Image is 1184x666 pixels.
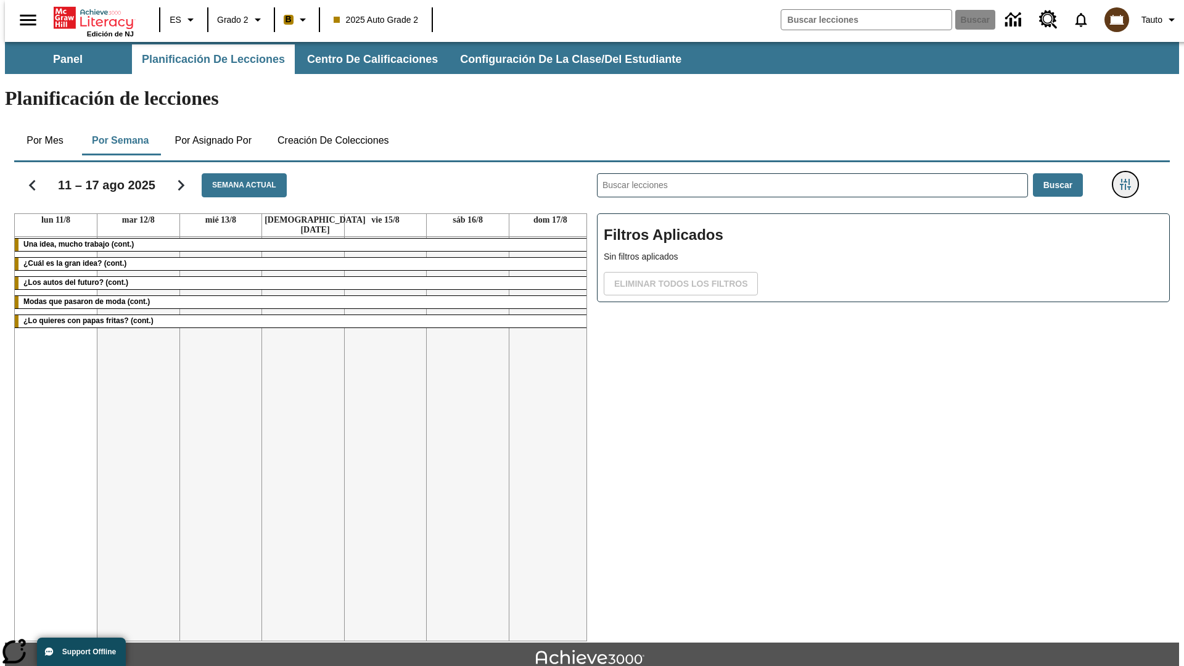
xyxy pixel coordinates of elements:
span: Edición de NJ [87,30,134,38]
span: ES [170,14,181,27]
div: Subbarra de navegación [5,42,1179,74]
div: ¿Lo quieres con papas fritas? (cont.) [15,315,591,327]
button: Escoja un nuevo avatar [1097,4,1137,36]
div: ¿Los autos del futuro? (cont.) [15,277,591,289]
button: Configuración de la clase/del estudiante [450,44,691,74]
button: Planificación de lecciones [132,44,295,74]
div: Una idea, mucho trabajo (cont.) [15,239,591,251]
button: Por mes [14,126,76,155]
button: Lenguaje: ES, Selecciona un idioma [164,9,203,31]
a: 13 de agosto de 2025 [203,214,239,226]
button: Abrir el menú lateral [10,2,46,38]
a: Notificaciones [1065,4,1097,36]
span: Support Offline [62,647,116,656]
span: Modas que pasaron de moda (cont.) [23,297,150,306]
span: ¿Los autos del futuro? (cont.) [23,278,128,287]
span: Una idea, mucho trabajo (cont.) [23,240,134,249]
a: 12 de agosto de 2025 [120,214,157,226]
input: Buscar lecciones [598,174,1027,197]
button: Seguir [165,170,197,201]
a: 17 de agosto de 2025 [531,214,570,226]
h2: Filtros Aplicados [604,220,1163,250]
a: 16 de agosto de 2025 [450,214,485,226]
a: 11 de agosto de 2025 [39,214,73,226]
button: Support Offline [37,638,126,666]
div: Subbarra de navegación [5,44,693,74]
button: Buscar [1033,173,1083,197]
button: Por asignado por [165,126,261,155]
span: ¿Lo quieres con papas fritas? (cont.) [23,316,154,325]
img: avatar image [1104,7,1129,32]
span: Tauto [1141,14,1162,27]
div: Portada [54,4,134,38]
span: Grado 2 [217,14,249,27]
a: 15 de agosto de 2025 [369,214,402,226]
input: Buscar campo [781,10,952,30]
div: Calendario [4,157,587,641]
div: Buscar [587,157,1170,641]
button: Por semana [82,126,158,155]
button: Semana actual [202,173,287,197]
span: 2025 Auto Grade 2 [334,14,419,27]
div: Filtros Aplicados [597,213,1170,302]
button: Panel [6,44,129,74]
h2: 11 – 17 ago 2025 [58,178,155,192]
span: B [286,12,292,27]
div: Modas que pasaron de moda (cont.) [15,296,591,308]
a: Portada [54,6,134,30]
button: Boost El color de la clase es anaranjado claro. Cambiar el color de la clase. [279,9,315,31]
h1: Planificación de lecciones [5,87,1179,110]
button: Menú lateral de filtros [1113,172,1138,197]
button: Perfil/Configuración [1137,9,1184,31]
button: Grado: Grado 2, Elige un grado [212,9,270,31]
button: Regresar [17,170,48,201]
p: Sin filtros aplicados [604,250,1163,263]
span: ¿Cuál es la gran idea? (cont.) [23,259,126,268]
div: ¿Cuál es la gran idea? (cont.) [15,258,591,270]
button: Creación de colecciones [268,126,399,155]
a: Centro de recursos, Se abrirá en una pestaña nueva. [1032,3,1065,36]
a: Centro de información [998,3,1032,37]
a: 14 de agosto de 2025 [262,214,368,236]
button: Centro de calificaciones [297,44,448,74]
